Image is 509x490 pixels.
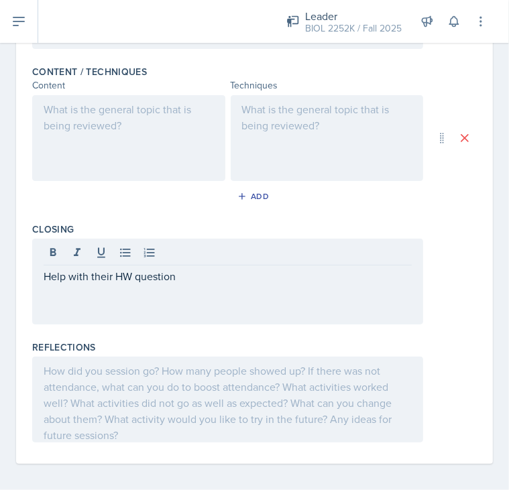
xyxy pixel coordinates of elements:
[231,78,424,93] div: Techniques
[233,186,276,206] button: Add
[32,223,74,236] label: Closing
[32,341,96,354] label: Reflections
[32,78,225,93] div: Content
[240,191,269,202] div: Add
[305,21,402,36] div: BIOL 2252K / Fall 2025
[44,268,412,284] p: Help with their HW question
[305,8,402,24] div: Leader
[32,65,147,78] label: Content / Techniques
